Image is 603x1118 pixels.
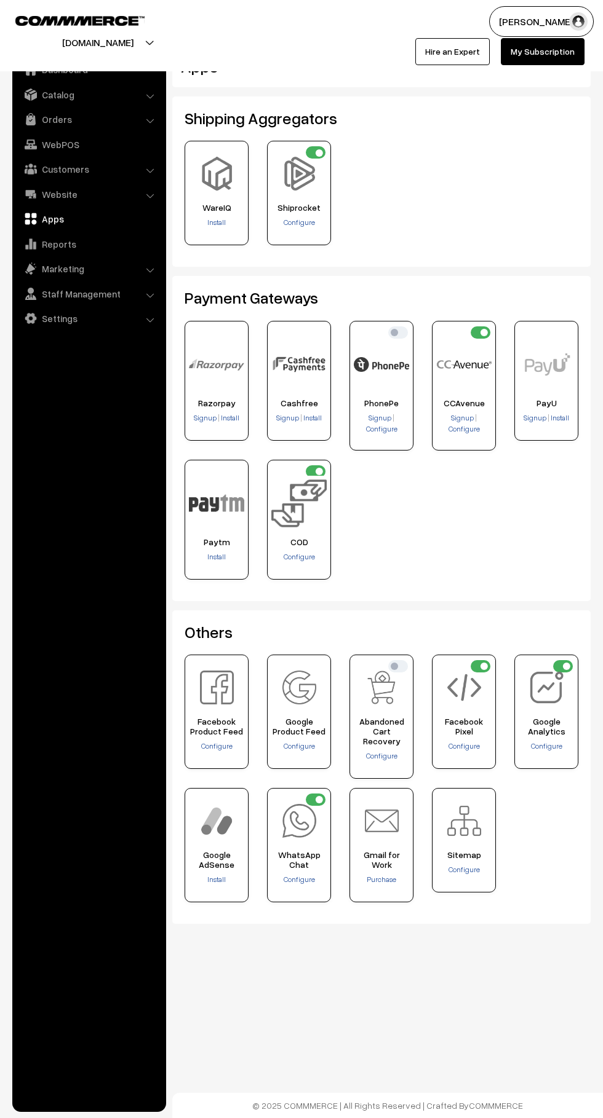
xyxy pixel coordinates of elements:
[15,84,162,106] a: Catalog
[185,109,578,128] h2: Shipping Aggregators
[194,413,217,422] span: Signup
[284,741,315,750] a: Configure
[519,412,574,425] div: |
[354,398,409,408] span: PhonePe
[366,751,397,760] a: Configure
[449,865,480,874] a: Configure
[15,233,162,255] a: Reports
[531,741,562,750] span: Configure
[15,258,162,280] a: Marketing
[271,717,327,736] span: Google Product Feed
[15,307,162,329] a: Settings
[449,424,480,433] a: Configure
[365,804,399,838] img: Gmail for Work
[519,717,574,736] span: Google Analytics
[207,552,226,561] a: Install
[569,12,588,31] img: user
[447,804,481,838] img: Sitemap
[19,27,177,58] button: [DOMAIN_NAME]
[447,671,481,704] img: Facebook Pixel
[449,741,480,750] a: Configure
[221,413,239,422] span: Install
[367,875,396,884] a: Purchase
[271,337,327,392] img: Cashfree
[15,183,162,205] a: Website
[271,412,327,425] div: |
[369,413,393,422] a: Signup
[519,337,574,392] img: PayU
[220,413,239,422] a: Install
[469,1100,523,1111] a: COMMMERCE
[185,623,578,642] h2: Others
[436,337,492,392] img: CCAvenue
[489,6,594,37] button: [PERSON_NAME]…
[302,413,322,422] a: Install
[15,12,123,27] a: COMMMERCE
[549,413,569,422] a: Install
[172,1093,603,1118] footer: © 2025 COMMMERCE | All Rights Reserved | Crafted By
[15,108,162,130] a: Orders
[519,398,574,408] span: PayU
[436,850,492,860] span: Sitemap
[303,413,322,422] span: Install
[354,337,409,392] img: PhonePe
[271,203,327,213] span: Shiprocket
[189,398,244,408] span: Razorpay
[15,283,162,305] a: Staff Management
[201,741,233,750] a: Configure
[284,218,315,227] a: Configure
[354,412,409,435] div: |
[189,476,244,531] img: Paytm
[451,413,474,422] span: Signup
[436,717,492,736] span: Facebook Pixel
[276,413,300,422] a: Signup
[200,671,234,704] img: Facebook Product Feed
[271,476,327,531] img: COD
[524,413,548,422] a: Signup
[271,537,327,547] span: COD
[15,133,162,155] a: WebPOS
[276,413,299,422] span: Signup
[369,413,391,422] span: Signup
[366,424,397,433] a: Configure
[271,850,327,870] span: WhatsApp Chat
[282,157,316,191] img: Shiprocket
[436,398,492,408] span: CCAvenue
[15,16,145,25] img: COMMMERCE
[530,671,564,704] img: Google Analytics
[207,875,226,884] a: Install
[282,804,316,838] img: WhatsApp Chat
[189,203,244,213] span: WareIQ
[284,552,315,561] a: Configure
[415,38,490,65] a: Hire an Expert
[15,208,162,230] a: Apps
[436,412,492,435] div: |
[189,850,244,870] span: Google AdSense
[551,413,569,422] span: Install
[282,671,316,704] img: Google Product Feed
[189,412,244,425] div: |
[207,218,226,227] a: Install
[365,671,399,704] img: Abandoned Cart Recovery
[284,875,315,884] a: Configure
[451,413,475,422] a: Signup
[200,157,234,191] img: WareIQ
[354,850,409,870] span: Gmail for Work
[354,717,409,746] span: Abandoned Cart Recovery
[189,537,244,547] span: Paytm
[524,413,546,422] span: Signup
[189,717,244,736] span: Facebook Product Feed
